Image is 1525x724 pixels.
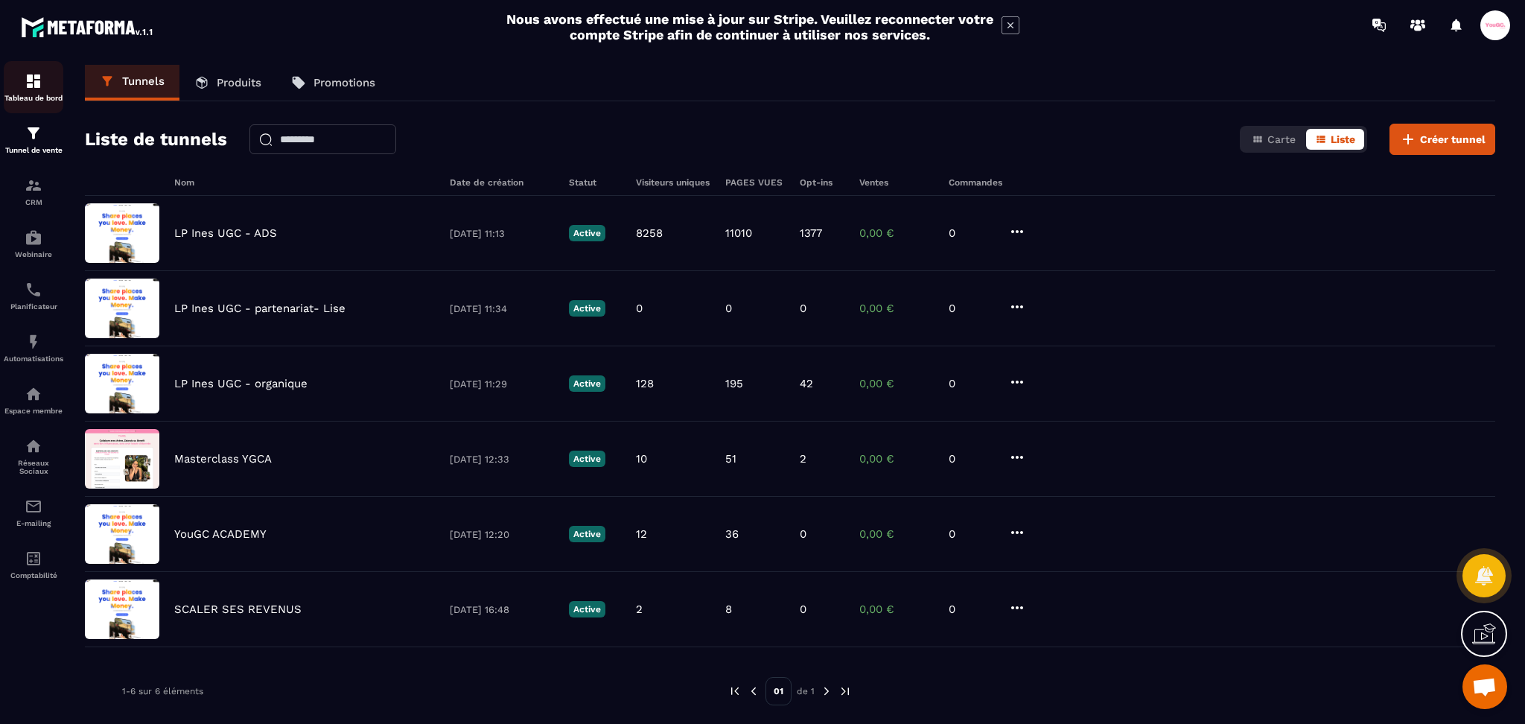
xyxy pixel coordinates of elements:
[569,300,605,317] p: Active
[949,302,993,315] p: 0
[949,527,993,541] p: 0
[4,571,63,579] p: Comptabilité
[174,452,272,466] p: Masterclass YGCA
[25,229,42,247] img: automations
[85,429,159,489] img: image
[859,177,934,188] h6: Ventes
[725,302,732,315] p: 0
[4,322,63,374] a: automationsautomationsAutomatisations
[25,498,42,515] img: email
[1306,129,1364,150] button: Liste
[450,604,554,615] p: [DATE] 16:48
[85,504,159,564] img: image
[725,603,732,616] p: 8
[859,226,934,240] p: 0,00 €
[25,124,42,142] img: formation
[949,177,1002,188] h6: Commandes
[569,451,605,467] p: Active
[747,685,760,698] img: prev
[859,377,934,390] p: 0,00 €
[174,603,302,616] p: SCALER SES REVENUS
[450,228,554,239] p: [DATE] 11:13
[800,603,806,616] p: 0
[4,374,63,426] a: automationsautomationsEspace membre
[728,685,742,698] img: prev
[4,94,63,102] p: Tableau de bord
[4,113,63,165] a: formationformationTunnel de vente
[569,526,605,542] p: Active
[174,177,435,188] h6: Nom
[4,165,63,217] a: formationformationCRM
[636,177,710,188] h6: Visiteurs uniques
[859,527,934,541] p: 0,00 €
[4,519,63,527] p: E-mailing
[85,65,179,101] a: Tunnels
[949,226,993,240] p: 0
[4,250,63,258] p: Webinaire
[569,177,621,188] h6: Statut
[949,603,993,616] p: 0
[4,459,63,475] p: Réseaux Sociaux
[949,377,993,390] p: 0
[636,527,647,541] p: 12
[800,377,813,390] p: 42
[569,225,605,241] p: Active
[85,203,159,263] img: image
[25,177,42,194] img: formation
[859,452,934,466] p: 0,00 €
[800,226,822,240] p: 1377
[636,302,643,315] p: 0
[174,226,277,240] p: LP Ines UGC - ADS
[122,74,165,88] p: Tunnels
[725,527,739,541] p: 36
[25,281,42,299] img: scheduler
[4,198,63,206] p: CRM
[725,452,736,466] p: 51
[217,76,261,89] p: Produits
[800,302,806,315] p: 0
[800,527,806,541] p: 0
[1420,132,1486,147] span: Créer tunnel
[4,146,63,154] p: Tunnel de vente
[636,226,663,240] p: 8258
[4,61,63,113] a: formationformationTableau de bord
[313,76,375,89] p: Promotions
[85,124,227,154] h2: Liste de tunnels
[1389,124,1495,155] button: Créer tunnel
[725,177,785,188] h6: PAGES VUES
[800,177,844,188] h6: Opt-ins
[797,685,815,697] p: de 1
[174,377,308,390] p: LP Ines UGC - organique
[569,601,605,617] p: Active
[1243,129,1305,150] button: Carte
[85,579,159,639] img: image
[85,354,159,413] img: image
[636,603,643,616] p: 2
[859,302,934,315] p: 0,00 €
[85,279,159,338] img: image
[838,685,852,698] img: next
[569,375,605,392] p: Active
[450,378,554,390] p: [DATE] 11:29
[725,226,752,240] p: 11010
[636,452,647,466] p: 10
[450,303,554,314] p: [DATE] 11:34
[450,177,554,188] h6: Date de création
[765,677,792,705] p: 01
[179,65,276,101] a: Produits
[636,377,654,390] p: 128
[450,529,554,540] p: [DATE] 12:20
[820,685,833,698] img: next
[4,217,63,270] a: automationsautomationsWebinaire
[122,686,203,696] p: 1-6 sur 6 éléments
[4,539,63,591] a: accountantaccountantComptabilité
[1331,133,1355,145] span: Liste
[25,437,42,455] img: social-network
[4,407,63,415] p: Espace membre
[4,486,63,539] a: emailemailE-mailing
[25,333,42,351] img: automations
[949,452,993,466] p: 0
[25,72,42,90] img: formation
[21,13,155,40] img: logo
[859,603,934,616] p: 0,00 €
